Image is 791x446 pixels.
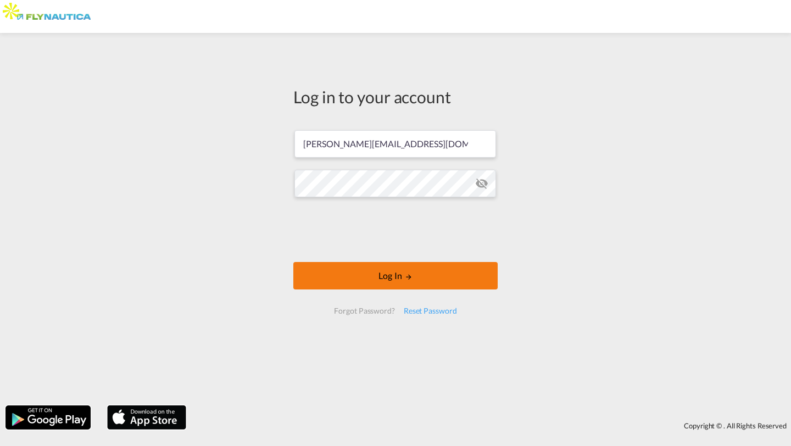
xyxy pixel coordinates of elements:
[192,416,791,435] div: Copyright © . All Rights Reserved
[330,301,399,321] div: Forgot Password?
[106,404,187,431] img: apple.png
[312,208,479,251] iframe: reCAPTCHA
[4,404,92,431] img: google.png
[294,130,496,158] input: Enter email/phone number
[475,177,488,190] md-icon: icon-eye-off
[399,301,461,321] div: Reset Password
[293,262,498,289] button: LOGIN
[293,85,498,108] div: Log in to your account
